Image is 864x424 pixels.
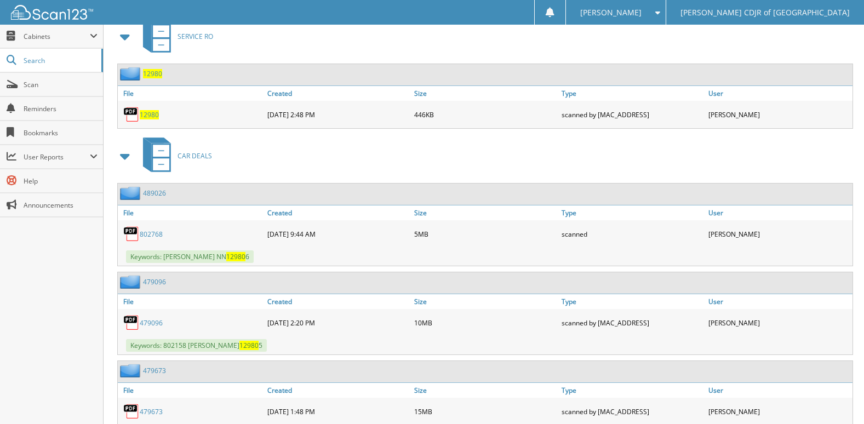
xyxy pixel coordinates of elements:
a: 489026 [143,188,166,198]
a: User [706,294,852,309]
span: Announcements [24,200,98,210]
img: folder2.png [120,67,143,81]
a: 479096 [143,277,166,287]
div: 15MB [411,400,558,422]
span: User Reports [24,152,90,162]
a: SERVICE RO [136,15,213,58]
span: 12980 [226,252,245,261]
div: 5MB [411,223,558,245]
span: Bookmarks [24,128,98,137]
a: 479673 [143,366,166,375]
a: Created [265,383,411,398]
span: Cabinets [24,32,90,41]
a: 12980 [140,110,159,119]
a: 479673 [140,407,163,416]
a: Type [559,294,706,309]
div: scanned by [MAC_ADDRESS] [559,400,706,422]
span: CAR DEALS [178,151,212,161]
div: [DATE] 2:20 PM [265,312,411,334]
a: Size [411,383,558,398]
a: 802768 [140,230,163,239]
a: Size [411,205,558,220]
a: User [706,86,852,101]
a: File [118,294,265,309]
div: 10MB [411,312,558,334]
div: [PERSON_NAME] [706,223,852,245]
span: Reminders [24,104,98,113]
div: [PERSON_NAME] [706,104,852,125]
div: [DATE] 9:44 AM [265,223,411,245]
a: 479096 [140,318,163,328]
div: [PERSON_NAME] [706,400,852,422]
span: 12980 [239,341,259,350]
a: File [118,205,265,220]
div: [DATE] 1:48 PM [265,400,411,422]
img: PDF.png [123,226,140,242]
a: User [706,383,852,398]
div: scanned [559,223,706,245]
a: User [706,205,852,220]
a: Created [265,205,411,220]
img: PDF.png [123,314,140,331]
span: Help [24,176,98,186]
a: Type [559,86,706,101]
div: 446KB [411,104,558,125]
span: Keywords: 802158 [PERSON_NAME] 5 [126,339,267,352]
img: PDF.png [123,403,140,420]
img: scan123-logo-white.svg [11,5,93,20]
img: folder2.png [120,275,143,289]
div: [DATE] 2:48 PM [265,104,411,125]
a: Type [559,383,706,398]
span: [PERSON_NAME] CDJR of [GEOGRAPHIC_DATA] [680,9,850,16]
a: Size [411,294,558,309]
span: SERVICE RO [178,32,213,41]
a: Size [411,86,558,101]
a: 12980 [143,69,162,78]
img: folder2.png [120,364,143,377]
img: folder2.png [120,186,143,200]
a: CAR DEALS [136,134,212,177]
span: Keywords: [PERSON_NAME] NN 6 [126,250,254,263]
a: File [118,383,265,398]
div: scanned by [MAC_ADDRESS] [559,312,706,334]
a: Created [265,294,411,309]
span: Scan [24,80,98,89]
a: File [118,86,265,101]
span: [PERSON_NAME] [580,9,642,16]
a: Created [265,86,411,101]
span: Search [24,56,96,65]
img: PDF.png [123,106,140,123]
div: [PERSON_NAME] [706,312,852,334]
div: scanned by [MAC_ADDRESS] [559,104,706,125]
a: Type [559,205,706,220]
